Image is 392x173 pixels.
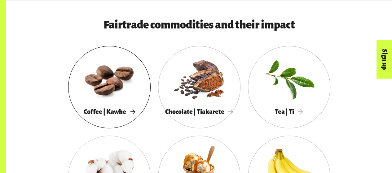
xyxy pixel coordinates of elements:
[275,108,303,115] span: Tea | Tī
[84,108,135,115] span: Coffee | Kawhe
[56,19,343,31] h3: Fairtrade commodities and their impact
[165,108,233,115] span: Chocolate | Tiakarete
[248,46,330,128] a: Tea | Tī
[68,46,151,128] a: Coffee | Kawhe
[158,46,240,128] a: Chocolate | Tiakarete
